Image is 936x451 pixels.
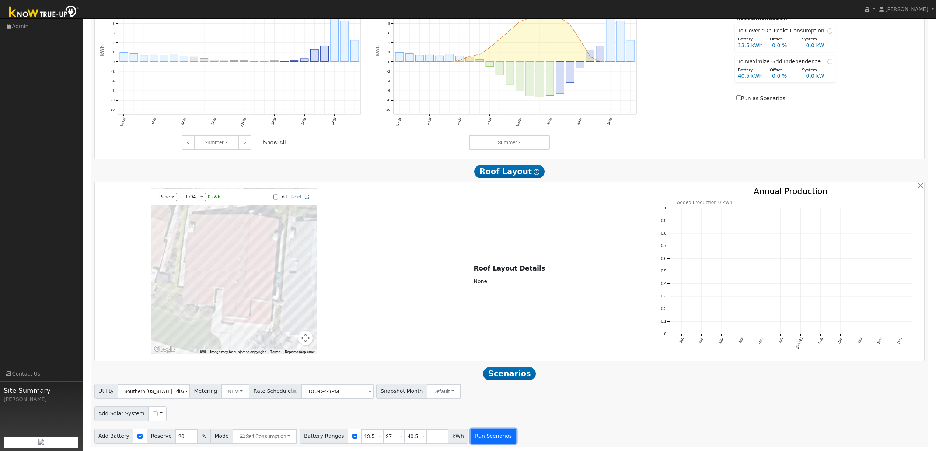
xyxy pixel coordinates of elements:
[599,60,602,63] circle: onclick=""
[270,350,280,354] a: Terms (opens in new tab)
[586,50,594,62] rect: onclick=""
[677,200,732,205] text: Added Production 0 kWh
[310,50,318,62] rect: onclick=""
[259,140,264,144] input: Show All
[458,59,461,62] circle: onclick=""
[233,429,297,444] button: Self Consumption
[488,46,491,49] circle: onclick=""
[395,53,404,62] rect: onclick=""
[486,117,492,126] text: 9AM
[448,60,451,63] circle: onclick=""
[388,40,390,45] text: 4
[579,39,581,42] circle: onclick=""
[678,337,685,344] text: Jan
[802,42,836,49] div: 0.0 kW
[736,15,787,21] u: Recommendation
[387,79,390,83] text: -4
[130,54,138,62] rect: onclick=""
[230,61,238,62] rect: onclick=""
[576,62,584,68] rect: onclick=""
[496,62,504,75] rect: onclick=""
[736,95,741,100] input: Run as Scenarios
[176,193,184,201] button: -
[340,21,349,62] rect: onclick=""
[438,60,441,63] circle: onclick=""
[559,16,562,19] circle: onclick=""
[6,4,83,21] img: Know True-Up
[471,429,516,444] button: Run Scenarios
[300,117,307,126] text: 6PM
[140,55,148,62] rect: onclick=""
[426,55,434,62] rect: onclick=""
[754,187,828,196] text: Annual Production
[766,36,798,43] div: Offset
[387,89,390,93] text: -6
[859,332,862,335] circle: onclick=""
[180,56,188,62] rect: onclick=""
[395,117,402,127] text: 12AM
[301,384,374,399] input: Select a Rate Schedule
[249,384,301,399] span: Rate Schedule
[734,72,768,80] div: 40.5 kWh
[898,332,901,335] circle: onclick=""
[700,332,703,335] circle: onclick=""
[698,337,704,345] text: Feb
[802,72,836,80] div: 0.0 kW
[738,337,744,343] text: Apr
[766,67,798,74] div: Offset
[221,384,250,399] button: NEM
[387,98,390,102] text: -8
[291,194,301,200] a: Reset
[609,60,612,63] circle: onclick=""
[569,24,572,27] circle: onclick=""
[483,367,536,380] span: Scenarios
[270,117,277,126] text: 3PM
[757,337,764,345] text: May
[111,89,115,93] text: -6
[509,29,511,32] circle: onclick=""
[147,429,176,444] span: Reserve
[819,332,822,335] circle: onclick=""
[661,269,666,273] text: 0.5
[150,117,157,126] text: 3AM
[376,384,427,399] span: Snapshot Month
[738,58,824,66] span: To Maximize Grid Independence
[200,59,208,62] rect: onclick=""
[320,46,328,62] rect: onclick=""
[109,108,115,112] text: -10
[238,135,251,150] a: >
[240,61,248,62] rect: onclick=""
[300,59,308,61] rect: onclick=""
[536,62,544,97] rect: onclick=""
[448,429,468,444] span: kWh
[446,54,454,61] rect: onclick=""
[210,117,217,126] text: 9AM
[305,194,309,200] a: Full Screen
[661,244,666,248] text: 0.7
[239,117,247,127] text: 12PM
[576,117,583,126] text: 6PM
[498,38,501,41] circle: onclick=""
[478,53,481,56] circle: onclick=""
[111,79,115,83] text: -4
[388,21,390,25] text: 8
[455,56,464,62] rect: onclick=""
[469,135,550,150] button: Summer
[38,439,44,445] img: retrieve
[778,337,784,344] text: Jun
[408,60,411,63] circle: onclick=""
[661,294,666,298] text: 0.3
[661,307,666,311] text: 0.2
[466,57,474,62] rect: onclick=""
[160,56,168,62] rect: onclick=""
[661,320,666,324] text: 0.1
[546,62,554,96] rect: onclick=""
[619,60,622,63] circle: onclick=""
[738,27,827,35] span: To Cover "On-Peak" Consumption
[720,332,723,335] circle: onclick=""
[118,384,190,399] input: Select a Utility
[476,60,484,62] rect: onclick=""
[596,46,604,62] rect: onclick=""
